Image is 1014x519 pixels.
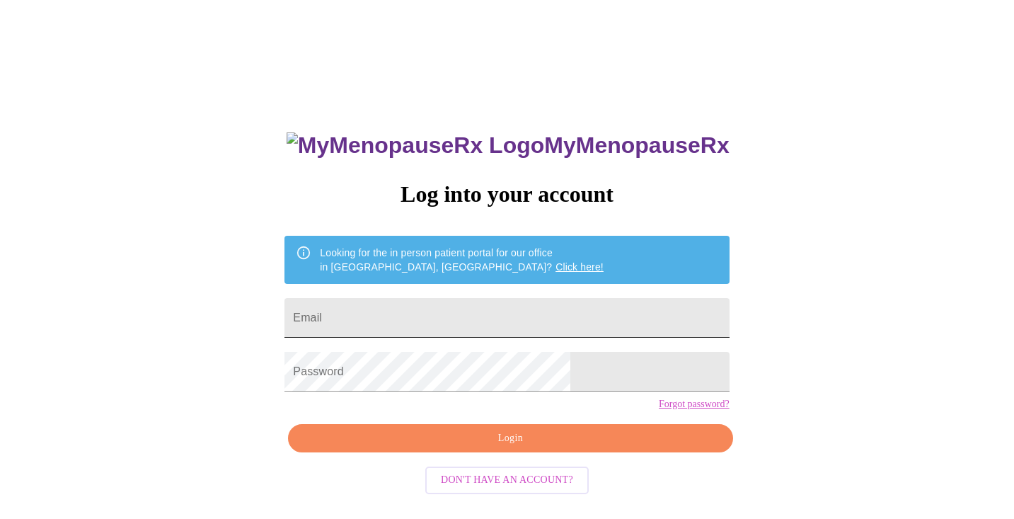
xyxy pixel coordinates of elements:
a: Forgot password? [659,399,730,410]
h3: Log into your account [284,181,729,207]
button: Login [288,424,732,453]
a: Click here! [555,261,604,273]
a: Don't have an account? [422,473,592,485]
div: Looking for the in person patient portal for our office in [GEOGRAPHIC_DATA], [GEOGRAPHIC_DATA]? [320,240,604,280]
span: Login [304,430,716,447]
img: MyMenopauseRx Logo [287,132,544,159]
span: Don't have an account? [441,472,573,489]
button: Don't have an account? [425,467,589,494]
h3: MyMenopauseRx [287,132,730,159]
